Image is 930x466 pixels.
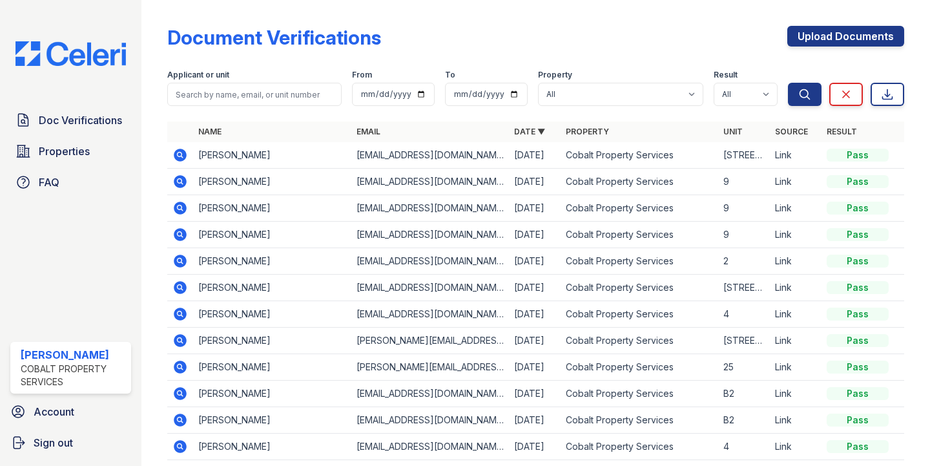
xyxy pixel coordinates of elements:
[351,407,509,434] td: [EMAIL_ADDRESS][DOMAIN_NAME]
[509,381,561,407] td: [DATE]
[167,26,381,49] div: Document Verifications
[718,169,770,195] td: 9
[509,434,561,460] td: [DATE]
[193,169,351,195] td: [PERSON_NAME]
[770,328,821,354] td: Link
[445,70,455,80] label: To
[718,434,770,460] td: 4
[193,434,351,460] td: [PERSON_NAME]
[351,275,509,301] td: [EMAIL_ADDRESS][DOMAIN_NAME]
[787,26,904,47] a: Upload Documents
[718,407,770,434] td: B2
[718,195,770,222] td: 9
[167,70,229,80] label: Applicant or unit
[193,354,351,381] td: [PERSON_NAME]
[561,195,718,222] td: Cobalt Property Services
[351,169,509,195] td: [EMAIL_ADDRESS][DOMAIN_NAME]
[538,70,572,80] label: Property
[509,248,561,275] td: [DATE]
[193,381,351,407] td: [PERSON_NAME]
[351,381,509,407] td: [EMAIL_ADDRESS][DOMAIN_NAME]
[39,112,122,128] span: Doc Verifications
[827,308,889,321] div: Pass
[827,202,889,215] div: Pass
[827,281,889,294] div: Pass
[770,222,821,248] td: Link
[351,354,509,381] td: [PERSON_NAME][EMAIL_ADDRESS][PERSON_NAME][PERSON_NAME][DOMAIN_NAME]
[718,301,770,328] td: 4
[770,301,821,328] td: Link
[827,228,889,241] div: Pass
[514,127,545,136] a: Date ▼
[193,407,351,434] td: [PERSON_NAME]
[352,70,372,80] label: From
[561,169,718,195] td: Cobalt Property Services
[34,404,74,419] span: Account
[561,354,718,381] td: Cobalt Property Services
[193,275,351,301] td: [PERSON_NAME]
[509,222,561,248] td: [DATE]
[351,222,509,248] td: [EMAIL_ADDRESS][DOMAIN_NAME]
[770,169,821,195] td: Link
[718,275,770,301] td: [STREET_ADDRESS]
[561,328,718,354] td: Cobalt Property Services
[770,195,821,222] td: Link
[827,149,889,162] div: Pass
[561,248,718,275] td: Cobalt Property Services
[193,222,351,248] td: [PERSON_NAME]
[10,169,131,195] a: FAQ
[5,41,136,66] img: CE_Logo_Blue-a8612792a0a2168367f1c8372b55b34899dd931a85d93a1a3d3e32e68fde9ad4.png
[509,407,561,434] td: [DATE]
[827,361,889,374] div: Pass
[827,440,889,453] div: Pass
[193,142,351,169] td: [PERSON_NAME]
[509,169,561,195] td: [DATE]
[34,435,73,450] span: Sign out
[827,414,889,427] div: Pass
[770,407,821,434] td: Link
[770,381,821,407] td: Link
[351,328,509,354] td: [PERSON_NAME][EMAIL_ADDRESS][PERSON_NAME][DOMAIN_NAME]
[509,301,561,328] td: [DATE]
[21,347,126,363] div: [PERSON_NAME]
[718,381,770,407] td: B2
[509,275,561,301] td: [DATE]
[561,434,718,460] td: Cobalt Property Services
[167,83,342,106] input: Search by name, email, or unit number
[10,107,131,133] a: Doc Verifications
[718,222,770,248] td: 9
[718,248,770,275] td: 2
[356,127,380,136] a: Email
[827,387,889,400] div: Pass
[5,430,136,456] a: Sign out
[509,328,561,354] td: [DATE]
[21,363,126,388] div: Cobalt Property Services
[770,142,821,169] td: Link
[827,175,889,188] div: Pass
[775,127,808,136] a: Source
[561,222,718,248] td: Cobalt Property Services
[561,142,718,169] td: Cobalt Property Services
[770,275,821,301] td: Link
[770,248,821,275] td: Link
[770,434,821,460] td: Link
[193,301,351,328] td: [PERSON_NAME]
[39,143,90,159] span: Properties
[718,328,770,354] td: [STREET_ADDRESS]
[39,175,59,190] span: FAQ
[193,328,351,354] td: [PERSON_NAME]
[351,142,509,169] td: [EMAIL_ADDRESS][DOMAIN_NAME]
[561,381,718,407] td: Cobalt Property Services
[827,334,889,347] div: Pass
[351,434,509,460] td: [EMAIL_ADDRESS][DOMAIN_NAME]
[198,127,222,136] a: Name
[561,301,718,328] td: Cobalt Property Services
[770,354,821,381] td: Link
[509,354,561,381] td: [DATE]
[509,195,561,222] td: [DATE]
[10,138,131,164] a: Properties
[351,195,509,222] td: [EMAIL_ADDRESS][DOMAIN_NAME]
[566,127,609,136] a: Property
[718,142,770,169] td: [STREET_ADDRESS][PERSON_NAME]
